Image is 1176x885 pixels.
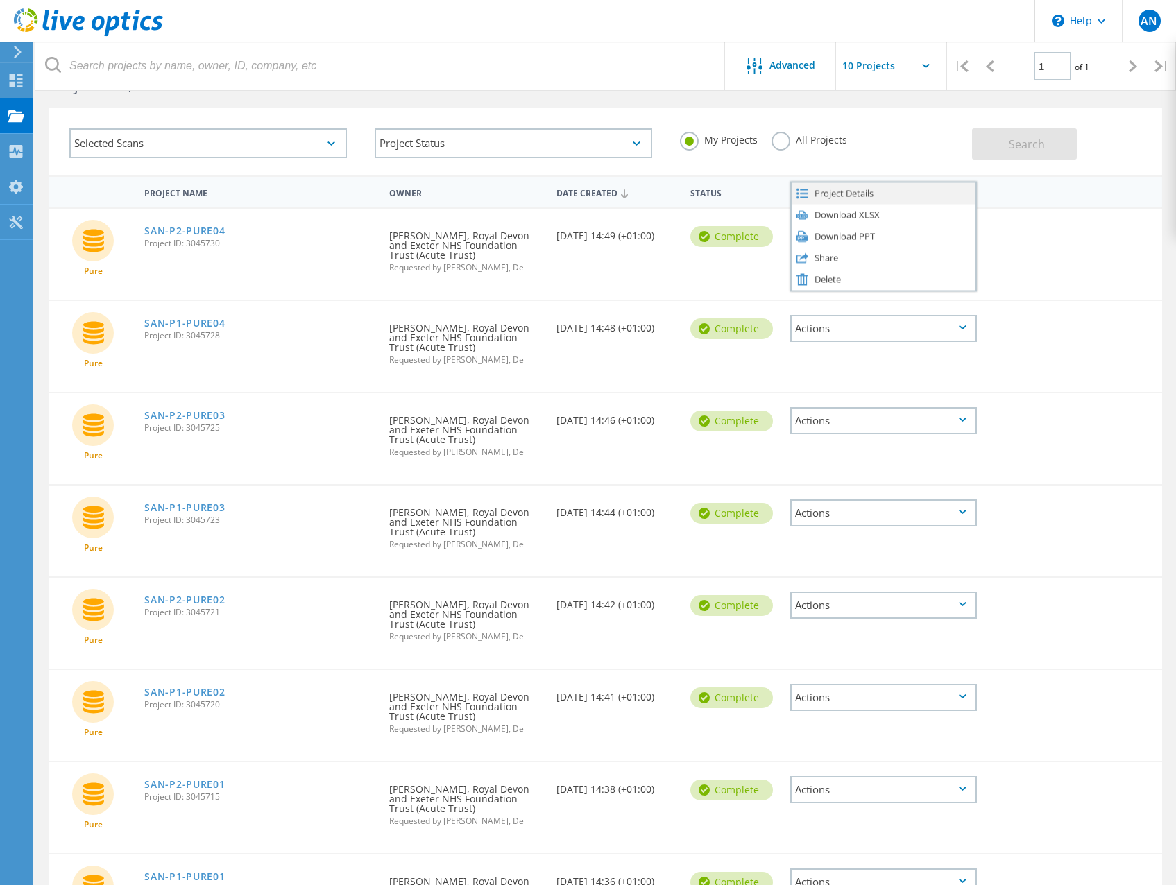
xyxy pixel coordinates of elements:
[144,780,225,789] a: SAN-P2-PURE01
[690,411,773,431] div: Complete
[389,448,543,456] span: Requested by [PERSON_NAME], Dell
[144,516,375,524] span: Project ID: 3045723
[690,780,773,800] div: Complete
[690,595,773,616] div: Complete
[790,315,977,342] div: Actions
[144,239,375,248] span: Project ID: 3045730
[84,452,103,460] span: Pure
[1009,137,1045,152] span: Search
[144,687,225,697] a: SAN-P1-PURE02
[549,762,683,808] div: [DATE] 14:38 (+01:00)
[772,132,847,145] label: All Projects
[84,359,103,368] span: Pure
[1148,42,1176,91] div: |
[549,670,683,716] div: [DATE] 14:41 (+01:00)
[389,725,543,733] span: Requested by [PERSON_NAME], Dell
[382,762,549,839] div: [PERSON_NAME], Royal Devon and Exeter NHS Foundation Trust (Acute Trust)
[790,776,977,803] div: Actions
[549,393,683,439] div: [DATE] 14:46 (+01:00)
[1052,15,1064,27] svg: \n
[382,578,549,655] div: [PERSON_NAME], Royal Devon and Exeter NHS Foundation Trust (Acute Trust)
[690,687,773,708] div: Complete
[790,499,977,526] div: Actions
[144,318,225,328] a: SAN-P1-PURE04
[144,872,225,882] a: SAN-P1-PURE01
[375,128,652,158] div: Project Status
[69,128,347,158] div: Selected Scans
[792,247,975,268] div: Share
[144,424,375,432] span: Project ID: 3045725
[389,264,543,272] span: Requested by [PERSON_NAME], Dell
[382,670,549,747] div: [PERSON_NAME], Royal Devon and Exeter NHS Foundation Trust (Acute Trust)
[382,301,549,378] div: [PERSON_NAME], Royal Devon and Exeter NHS Foundation Trust (Acute Trust)
[792,268,975,290] div: Delete
[790,592,977,619] div: Actions
[382,486,549,562] div: [PERSON_NAME], Royal Devon and Exeter NHS Foundation Trust (Acute Trust)
[144,503,225,513] a: SAN-P1-PURE03
[382,393,549,470] div: [PERSON_NAME], Royal Devon and Exeter NHS Foundation Trust (Acute Trust)
[683,179,783,205] div: Status
[690,503,773,524] div: Complete
[144,701,375,709] span: Project ID: 3045720
[137,179,382,205] div: Project Name
[144,332,375,340] span: Project ID: 3045728
[84,728,103,737] span: Pure
[144,793,375,801] span: Project ID: 3045715
[382,209,549,286] div: [PERSON_NAME], Royal Devon and Exeter NHS Foundation Trust (Acute Trust)
[549,578,683,624] div: [DATE] 14:42 (+01:00)
[549,179,683,205] div: Date Created
[680,132,758,145] label: My Projects
[769,60,815,70] span: Advanced
[792,225,975,247] div: Download PPT
[972,128,1077,160] button: Search
[84,267,103,275] span: Pure
[549,486,683,531] div: [DATE] 14:44 (+01:00)
[549,209,683,255] div: [DATE] 14:49 (+01:00)
[792,182,975,204] div: Project Details
[382,179,549,205] div: Owner
[84,820,103,829] span: Pure
[84,636,103,644] span: Pure
[389,817,543,825] span: Requested by [PERSON_NAME], Dell
[1141,15,1157,26] span: AN
[144,595,225,605] a: SAN-P2-PURE02
[389,633,543,641] span: Requested by [PERSON_NAME], Dell
[549,301,683,347] div: [DATE] 14:48 (+01:00)
[144,226,225,236] a: SAN-P2-PURE04
[14,29,163,39] a: Live Optics Dashboard
[790,407,977,434] div: Actions
[1075,61,1089,73] span: of 1
[389,356,543,364] span: Requested by [PERSON_NAME], Dell
[84,544,103,552] span: Pure
[690,318,773,339] div: Complete
[35,42,726,90] input: Search projects by name, owner, ID, company, etc
[790,684,977,711] div: Actions
[690,226,773,247] div: Complete
[144,411,225,420] a: SAN-P2-PURE03
[783,179,984,205] div: Actions
[947,42,975,91] div: |
[144,608,375,617] span: Project ID: 3045721
[792,204,975,225] div: Download XLSX
[389,540,543,549] span: Requested by [PERSON_NAME], Dell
